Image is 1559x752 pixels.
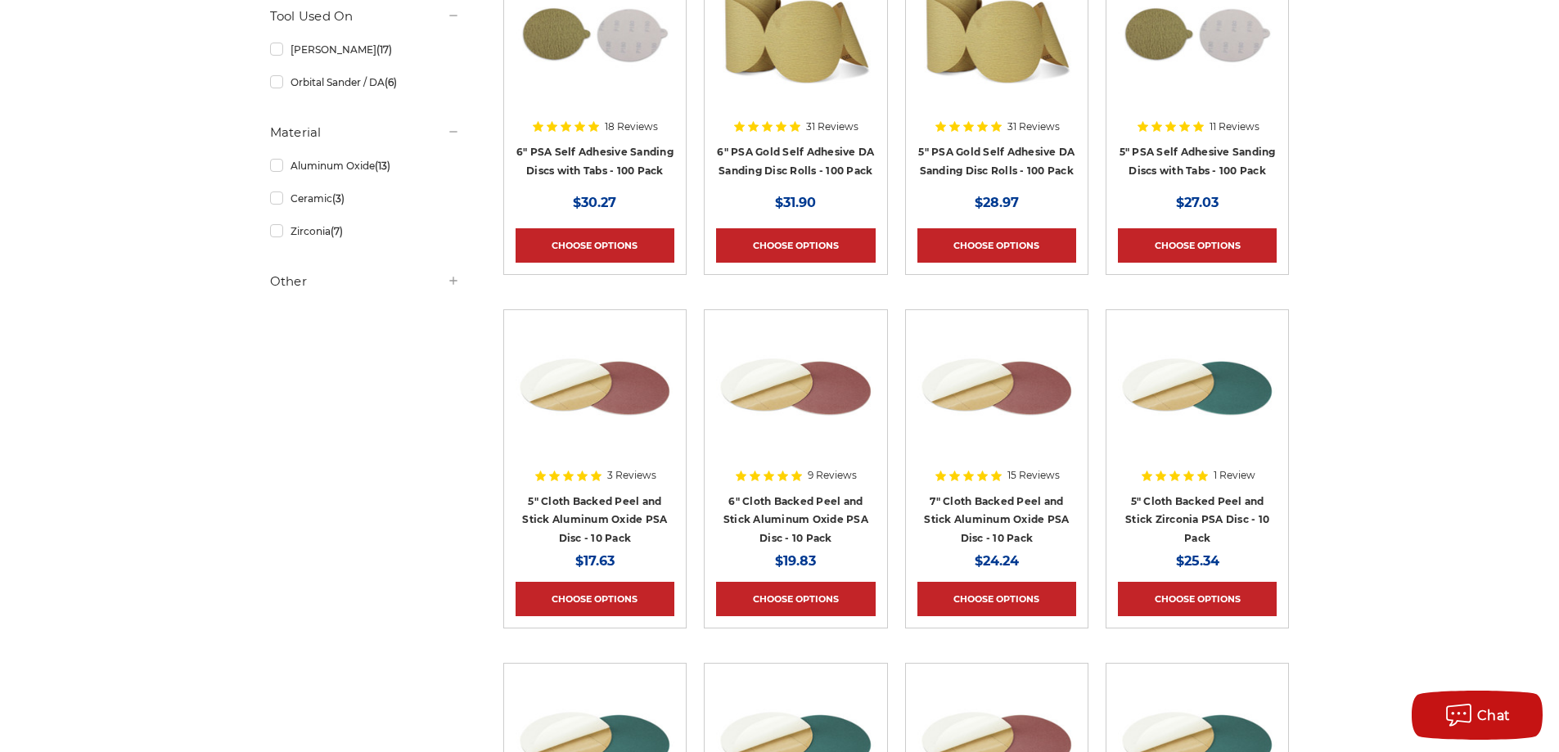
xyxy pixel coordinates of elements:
[716,228,875,263] a: Choose Options
[1477,708,1511,723] span: Chat
[775,553,816,569] span: $19.83
[924,495,1069,544] a: 7" Cloth Backed Peel and Stick Aluminum Oxide PSA Disc - 10 Pack
[270,68,460,97] a: Orbital Sander / DA
[270,151,460,180] a: Aluminum Oxide
[1118,228,1277,263] a: Choose Options
[775,195,816,210] span: $31.90
[516,322,674,531] a: 5 inch Aluminum Oxide PSA Sanding Disc with Cloth Backing
[716,322,875,531] a: 6 inch Aluminum Oxide PSA Sanding Disc with Cloth Backing
[1176,195,1219,210] span: $27.03
[270,272,460,291] h5: Other
[376,43,392,56] span: (17)
[331,225,343,237] span: (7)
[917,582,1076,616] a: Choose Options
[375,160,390,172] span: (13)
[522,495,667,544] a: 5" Cloth Backed Peel and Stick Aluminum Oxide PSA Disc - 10 Pack
[917,322,1076,531] a: 7 inch Aluminum Oxide PSA Sanding Disc with Cloth Backing
[917,322,1076,453] img: 7 inch Aluminum Oxide PSA Sanding Disc with Cloth Backing
[270,35,460,64] a: [PERSON_NAME]
[575,553,615,569] span: $17.63
[516,322,674,453] img: 5 inch Aluminum Oxide PSA Sanding Disc with Cloth Backing
[385,76,397,88] span: (6)
[716,322,875,453] img: 6 inch Aluminum Oxide PSA Sanding Disc with Cloth Backing
[1125,495,1269,544] a: 5" Cloth Backed Peel and Stick Zirconia PSA Disc - 10 Pack
[975,553,1019,569] span: $24.24
[270,7,460,26] h5: Tool Used On
[723,495,868,544] a: 6" Cloth Backed Peel and Stick Aluminum Oxide PSA Disc - 10 Pack
[516,228,674,263] a: Choose Options
[716,582,875,616] a: Choose Options
[270,184,460,213] a: Ceramic
[1118,582,1277,616] a: Choose Options
[917,228,1076,263] a: Choose Options
[573,195,616,210] span: $30.27
[1118,322,1277,531] a: Zirc Peel and Stick cloth backed PSA discs
[270,217,460,245] a: Zirconia
[975,195,1019,210] span: $28.97
[1118,322,1277,453] img: Zirc Peel and Stick cloth backed PSA discs
[516,582,674,616] a: Choose Options
[270,123,460,142] h5: Material
[332,192,345,205] span: (3)
[1412,691,1543,740] button: Chat
[1176,553,1219,569] span: $25.34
